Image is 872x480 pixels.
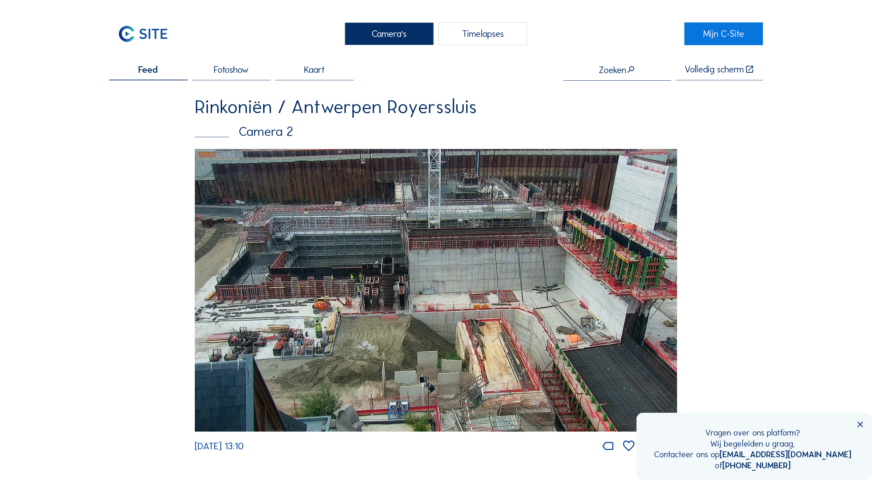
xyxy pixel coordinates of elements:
[138,65,158,74] span: Feed
[195,125,677,138] div: Camera 2
[654,449,852,460] div: Contacteer ons op
[438,22,527,46] div: Timelapses
[654,427,852,438] div: Vragen over ons platform?
[345,22,434,46] div: Camera's
[109,22,178,46] img: C-SITE Logo
[654,460,852,471] div: of
[214,65,249,74] span: Fotoshow
[722,460,791,470] a: [PHONE_NUMBER]
[195,149,677,432] img: Image
[109,22,188,46] a: C-SITE Logo
[195,97,677,116] div: Rinkoniën / Antwerpen Royerssluis
[684,22,763,46] a: Mijn C-Site
[304,65,325,74] span: Kaart
[684,64,744,74] div: Volledig scherm
[654,438,852,449] div: Wij begeleiden u graag.
[720,449,852,459] a: [EMAIL_ADDRESS][DOMAIN_NAME]
[195,440,244,452] span: [DATE] 13:10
